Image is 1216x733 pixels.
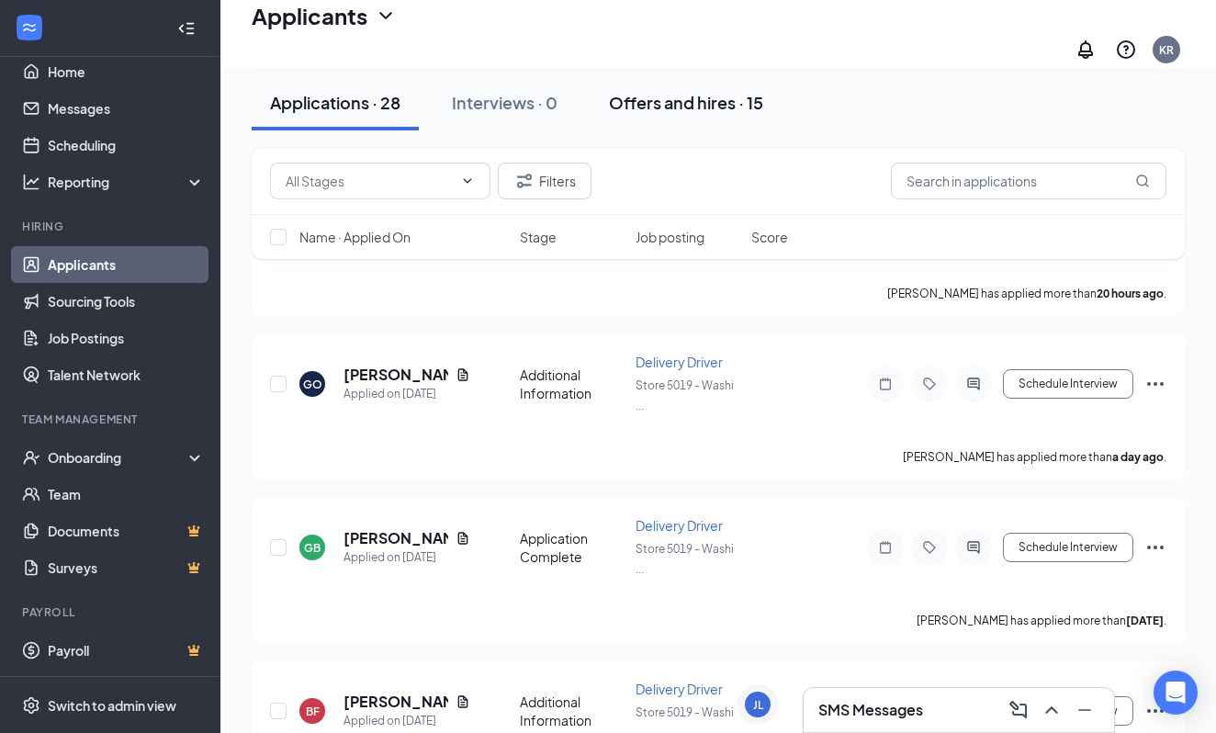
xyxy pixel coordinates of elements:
[751,228,788,246] span: Score
[1003,533,1133,562] button: Schedule Interview
[1135,174,1150,188] svg: MagnifyingGlass
[1041,699,1063,721] svg: ChevronUp
[48,53,205,90] a: Home
[343,692,448,712] h5: [PERSON_NAME]
[306,704,320,719] div: BF
[1097,287,1164,300] b: 20 hours ago
[22,412,201,427] div: Team Management
[456,531,470,546] svg: Document
[636,542,734,576] span: Store 5019 - Washi ...
[48,173,206,191] div: Reporting
[343,365,448,385] h5: [PERSON_NAME]
[1008,699,1030,721] svg: ComposeMessage
[48,90,205,127] a: Messages
[177,19,196,38] svg: Collapse
[48,513,205,549] a: DocumentsCrown
[1144,536,1166,558] svg: Ellipses
[343,528,448,548] h5: [PERSON_NAME]
[1070,695,1099,725] button: Minimize
[48,246,205,283] a: Applicants
[1159,42,1174,58] div: KR
[1144,700,1166,722] svg: Ellipses
[818,700,923,720] h3: SMS Messages
[963,540,985,555] svg: ActiveChat
[22,448,40,467] svg: UserCheck
[887,286,1166,301] p: [PERSON_NAME] has applied more than .
[22,173,40,191] svg: Analysis
[48,632,205,669] a: PayrollCrown
[1074,699,1096,721] svg: Minimize
[918,540,940,555] svg: Tag
[22,604,201,620] div: Payroll
[1075,39,1097,61] svg: Notifications
[48,476,205,513] a: Team
[375,5,397,27] svg: ChevronDown
[48,549,205,586] a: SurveysCrown
[452,91,557,114] div: Interviews · 0
[343,712,470,730] div: Applied on [DATE]
[1144,373,1166,395] svg: Ellipses
[753,697,763,713] div: JL
[1115,39,1137,61] svg: QuestionInfo
[874,377,896,391] svg: Note
[1037,695,1066,725] button: ChevronUp
[22,696,40,715] svg: Settings
[520,693,625,729] div: Additional Information
[48,356,205,393] a: Talent Network
[343,385,470,403] div: Applied on [DATE]
[48,127,205,164] a: Scheduling
[48,696,176,715] div: Switch to admin view
[903,449,1166,465] p: [PERSON_NAME] has applied more than .
[1154,671,1198,715] div: Open Intercom Messenger
[918,377,940,391] svg: Tag
[460,174,475,188] svg: ChevronDown
[520,529,625,566] div: Application Complete
[636,681,723,697] span: Delivery Driver
[609,91,763,114] div: Offers and hires · 15
[963,377,985,391] svg: ActiveChat
[304,540,321,556] div: GB
[874,540,896,555] svg: Note
[636,378,734,412] span: Store 5019 - Washi ...
[303,377,322,392] div: GO
[1126,614,1164,627] b: [DATE]
[891,163,1166,199] input: Search in applications
[456,694,470,709] svg: Document
[22,219,201,234] div: Hiring
[286,171,453,191] input: All Stages
[917,613,1166,628] p: [PERSON_NAME] has applied more than .
[513,170,535,192] svg: Filter
[1004,695,1033,725] button: ComposeMessage
[48,448,189,467] div: Onboarding
[20,18,39,37] svg: WorkstreamLogo
[636,517,723,534] span: Delivery Driver
[636,354,723,370] span: Delivery Driver
[299,228,411,246] span: Name · Applied On
[1003,369,1133,399] button: Schedule Interview
[456,367,470,382] svg: Document
[498,163,591,199] button: Filter Filters
[343,548,470,567] div: Applied on [DATE]
[48,320,205,356] a: Job Postings
[48,283,205,320] a: Sourcing Tools
[636,228,704,246] span: Job posting
[520,228,557,246] span: Stage
[1112,450,1164,464] b: a day ago
[270,91,400,114] div: Applications · 28
[520,366,625,402] div: Additional Information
